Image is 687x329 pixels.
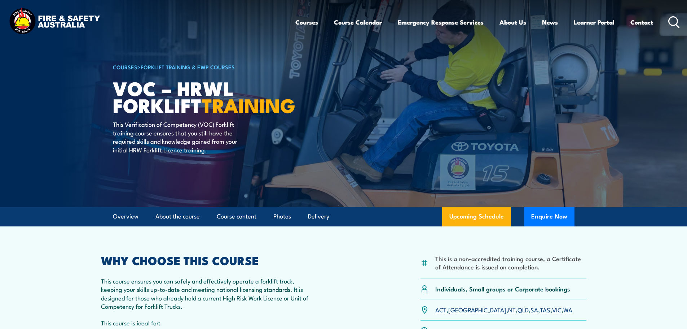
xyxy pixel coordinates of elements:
[518,305,529,314] a: QLD
[398,13,484,32] a: Emergency Response Services
[141,63,235,71] a: Forklift Training & EWP Courses
[113,63,137,71] a: COURSES
[113,207,138,226] a: Overview
[113,120,245,154] p: This Verification of Competency (VOC) Forklift training course ensures that you still have the re...
[273,207,291,226] a: Photos
[217,207,256,226] a: Course content
[563,305,572,314] a: WA
[448,305,506,314] a: [GEOGRAPHIC_DATA]
[101,255,312,265] h2: WHY CHOOSE THIS COURSE
[308,207,329,226] a: Delivery
[630,13,653,32] a: Contact
[435,305,446,314] a: ACT
[552,305,562,314] a: VIC
[524,207,574,226] button: Enquire Now
[155,207,200,226] a: About the course
[435,306,572,314] p: , , , , , , ,
[574,13,615,32] a: Learner Portal
[334,13,382,32] a: Course Calendar
[113,62,291,71] h6: >
[435,285,570,293] p: Individuals, Small groups or Corporate bookings
[540,305,550,314] a: TAS
[435,254,586,271] li: This is a non-accredited training course, a Certificate of Attendance is issued on completion.
[499,13,526,32] a: About Us
[530,305,538,314] a: SA
[508,305,516,314] a: NT
[295,13,318,32] a: Courses
[101,319,312,327] p: This course is ideal for:
[113,79,291,113] h1: VOC – HRWL Forklift
[542,13,558,32] a: News
[101,277,312,311] p: This course ensures you can safely and effectively operate a forklift truck, keeping your skills ...
[202,90,295,120] strong: TRAINING
[442,207,511,226] a: Upcoming Schedule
